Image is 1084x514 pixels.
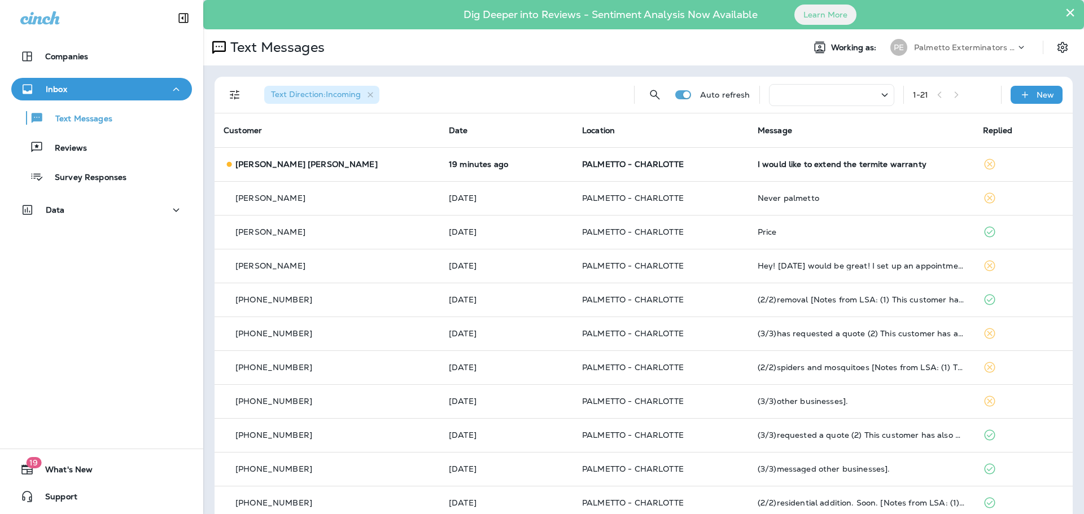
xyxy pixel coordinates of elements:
[235,363,312,372] p: [PHONE_NUMBER]
[235,160,378,169] p: [PERSON_NAME] [PERSON_NAME]
[758,498,965,507] div: (2/2)residential addition. Soon. [Notes from LSA: (1) This customer has requested a quote (2) Thi...
[235,430,312,440] p: [PHONE_NUMBER]
[235,295,312,304] p: [PHONE_NUMBER]
[758,194,965,203] div: Never palmetto
[271,89,361,99] span: Text Direction : Incoming
[449,430,564,440] p: Sep 16, 2025 12:16 PM
[264,86,379,104] div: Text Direction:Incoming
[34,492,77,506] span: Support
[700,90,750,99] p: Auto refresh
[449,295,564,304] p: Sep 18, 2025 10:41 AM
[235,498,312,507] p: [PHONE_NUMBER]
[582,396,684,406] span: PALMETTO - CHARLOTTE
[831,43,879,52] span: Working as:
[226,39,325,56] p: Text Messages
[644,84,666,106] button: Search Messages
[224,125,262,135] span: Customer
[45,52,88,61] p: Companies
[168,7,199,29] button: Collapse Sidebar
[43,143,87,154] p: Reviews
[1037,90,1054,99] p: New
[582,362,684,372] span: PALMETTO - CHARLOTTE
[235,329,312,338] p: [PHONE_NUMBER]
[11,135,192,159] button: Reviews
[758,397,965,406] div: (3/3)other businesses].
[449,160,564,169] p: Oct 9, 2025 10:41 AM
[46,205,65,214] p: Data
[582,159,684,169] span: PALMETTO - CHARLOTTE
[1065,3,1076,21] button: Close
[582,193,684,203] span: PALMETTO - CHARLOTTE
[582,261,684,271] span: PALMETTO - CHARLOTTE
[11,106,192,130] button: Text Messages
[582,227,684,237] span: PALMETTO - CHARLOTTE
[983,125,1012,135] span: Replied
[449,194,564,203] p: Sep 30, 2025 09:12 AM
[582,464,684,474] span: PALMETTO - CHARLOTTE
[11,78,192,100] button: Inbox
[34,465,93,478] span: What's New
[11,199,192,221] button: Data
[582,125,615,135] span: Location
[890,39,907,56] div: PE
[449,125,468,135] span: Date
[224,84,246,106] button: Filters
[582,295,684,305] span: PALMETTO - CHARLOTTE
[46,85,67,94] p: Inbox
[758,125,792,135] span: Message
[758,363,965,372] div: (2/2)spiders and mosquitoes [Notes from LSA: (1) This customer has requested a quote (2) This cus...
[449,261,564,270] p: Sep 19, 2025 11:32 AM
[1052,37,1073,58] button: Settings
[913,90,929,99] div: 1 - 21
[235,194,305,203] p: [PERSON_NAME]
[758,295,965,304] div: (2/2)removal [Notes from LSA: (1) This customer has requested a quote (2) This customer has also ...
[449,397,564,406] p: Sep 16, 2025 01:53 PM
[582,430,684,440] span: PALMETTO - CHARLOTTE
[431,13,790,16] p: Dig Deeper into Reviews - Sentiment Analysis Now Available
[11,45,192,68] button: Companies
[794,5,856,25] button: Learn More
[582,498,684,508] span: PALMETTO - CHARLOTTE
[26,457,41,468] span: 19
[758,160,965,169] div: I would like to extend the termite warranty
[43,173,126,183] p: Survey Responses
[758,227,965,236] div: Price
[758,430,965,440] div: (3/3)requested a quote (2) This customer has also messaged other businesses].
[914,43,1016,52] p: Palmetto Exterminators LLC
[449,363,564,372] p: Sep 17, 2025 10:56 AM
[449,464,564,473] p: Sep 15, 2025 02:28 PM
[235,261,305,270] p: [PERSON_NAME]
[582,328,684,339] span: PALMETTO - CHARLOTTE
[235,397,312,406] p: [PHONE_NUMBER]
[11,165,192,188] button: Survey Responses
[758,329,965,338] div: (3/3)has requested a quote (2) This customer has also messaged other businesses].
[758,464,965,473] div: (3/3)messaged other businesses].
[449,498,564,507] p: Sep 15, 2025 11:49 AM
[235,227,305,236] p: [PERSON_NAME]
[44,114,112,125] p: Text Messages
[235,464,312,473] p: [PHONE_NUMBER]
[758,261,965,270] div: Hey! Today would be great! I set up an appointment for Tuesday but today would be e much better
[449,329,564,338] p: Sep 17, 2025 11:58 AM
[449,227,564,236] p: Sep 25, 2025 03:04 PM
[11,458,192,481] button: 19What's New
[11,485,192,508] button: Support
